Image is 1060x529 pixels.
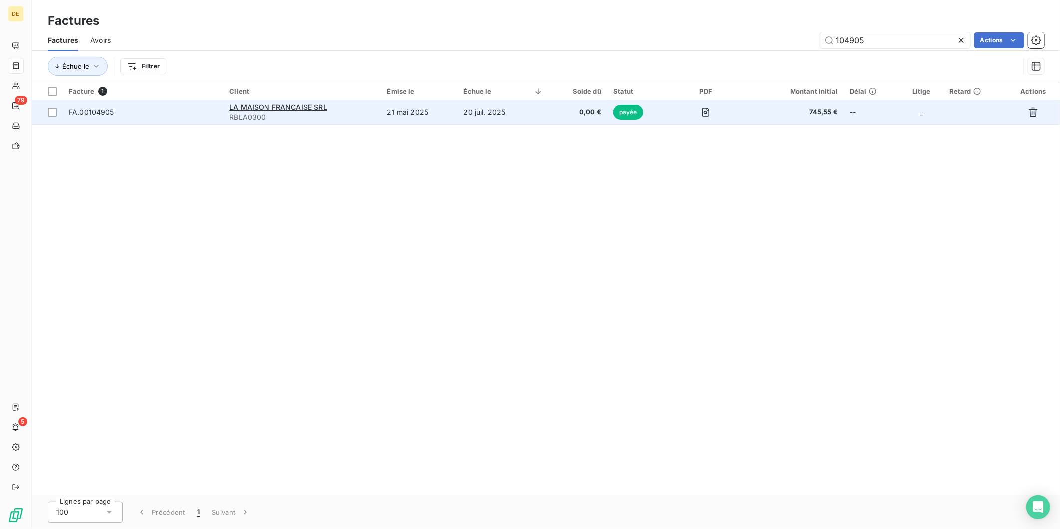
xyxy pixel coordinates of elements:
div: Retard [949,87,1000,95]
span: 100 [56,507,68,517]
td: -- [844,100,900,124]
span: 1 [197,507,200,517]
span: 745,55 € [747,107,838,117]
img: Logo LeanPay [8,507,24,523]
div: Émise le [387,87,452,95]
span: Factures [48,35,78,45]
button: Filtrer [120,58,166,74]
span: FA.00104905 [69,108,114,116]
span: 79 [15,96,27,105]
input: Rechercher [820,32,970,48]
div: Échue le [464,87,543,95]
button: Actions [974,32,1024,48]
div: Délai [850,87,894,95]
span: Échue le [62,62,89,70]
td: 20 juil. 2025 [458,100,549,124]
div: Open Intercom Messenger [1026,495,1050,519]
span: RBLA0300 [229,112,375,122]
div: PDF [677,87,735,95]
div: Montant initial [747,87,838,95]
span: 1 [98,87,107,96]
span: 0,00 € [555,107,601,117]
button: Suivant [206,502,256,523]
span: payée [613,105,643,120]
span: Avoirs [90,35,111,45]
div: Solde dû [555,87,601,95]
div: Actions [1012,87,1054,95]
div: Client [229,87,375,95]
button: Échue le [48,57,108,76]
h3: Factures [48,12,99,30]
button: 1 [191,502,206,523]
div: Statut [613,87,665,95]
div: DE [8,6,24,22]
span: Facture [69,87,94,95]
td: 21 mai 2025 [381,100,458,124]
div: Litige [906,87,937,95]
span: _ [920,108,923,116]
span: LA MAISON FRANCAISE SRL [229,103,327,111]
span: 5 [18,417,27,426]
button: Précédent [131,502,191,523]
